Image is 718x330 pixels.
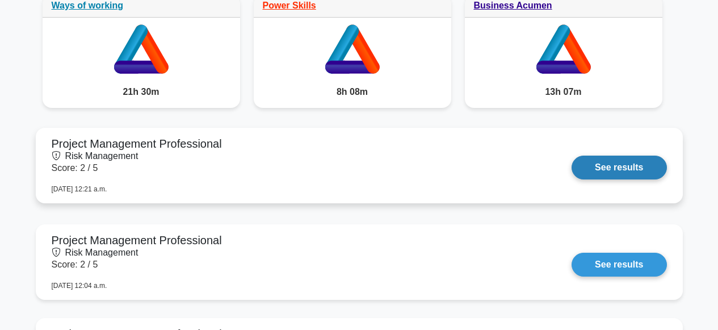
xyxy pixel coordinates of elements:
[52,1,124,10] a: Ways of working
[474,1,552,10] a: Business Acumen
[572,156,666,179] a: See results
[572,253,666,277] a: See results
[43,76,240,108] div: 21h 30m
[465,76,662,108] div: 13h 07m
[263,1,316,10] a: Power Skills
[254,76,451,108] div: 8h 08m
